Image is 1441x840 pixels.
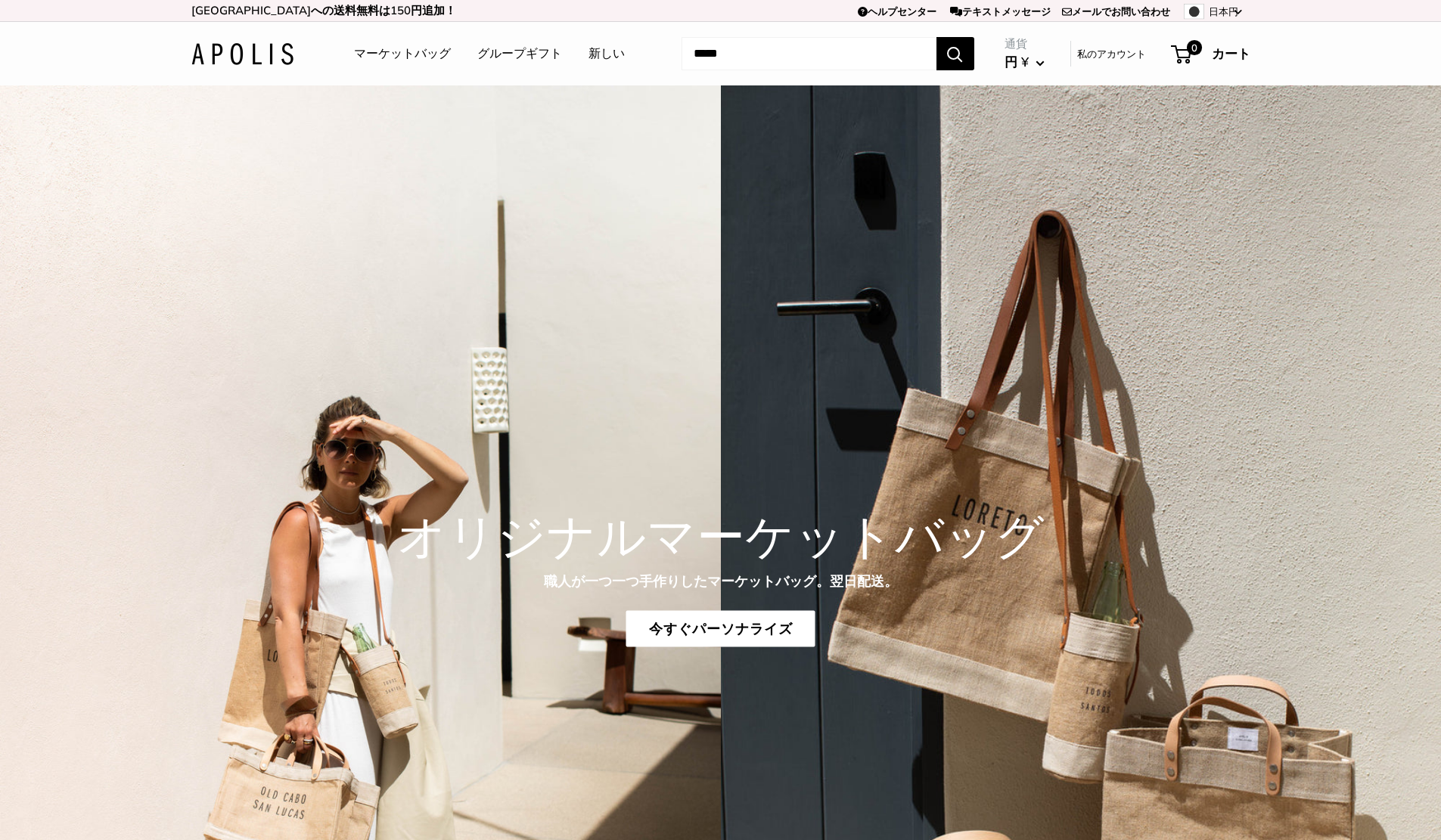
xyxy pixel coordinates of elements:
font: 日本円 [1209,5,1238,17]
a: テキストメッセージ [950,5,1051,17]
font: マーケットバッグ [354,45,451,60]
a: 私のアカウント [1077,45,1146,63]
font: 今すぐパーソナライズ [649,620,793,637]
font: 通貨 [1005,36,1027,51]
font: グループギフト [477,45,562,60]
a: マーケットバッグ [354,42,451,65]
button: 検索 [936,37,974,70]
input: 検索... [682,37,936,70]
a: 0 カート [1172,42,1250,66]
a: グループギフト [477,42,562,65]
a: 新しい [589,42,625,65]
font: 150円 [390,3,422,17]
a: 今すぐパーソナライズ [626,611,815,647]
font: 新しい [589,45,625,60]
font: 0 [1191,42,1197,54]
a: メールでお問い合わせ [1062,5,1170,17]
font: [GEOGRAPHIC_DATA]への送料無料は [191,3,390,17]
font: 円 ¥ [1005,54,1029,70]
font: 職人が一つ一つ手作りしたマーケットバッグ。翌日配送。 [544,572,898,590]
font: ヘルプセンター [868,5,936,17]
font: テキストメッセージ [962,5,1051,17]
a: ヘルプセンター [858,5,936,17]
font: メールでお問い合わせ [1072,5,1170,17]
font: カート [1212,45,1250,61]
font: 私のアカウント [1077,48,1146,60]
img: アポリス [191,43,293,65]
font: オリジナルマーケットバッグ [397,505,1045,568]
font: 追加！ [422,3,456,17]
button: 円 ¥ [1005,50,1045,74]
